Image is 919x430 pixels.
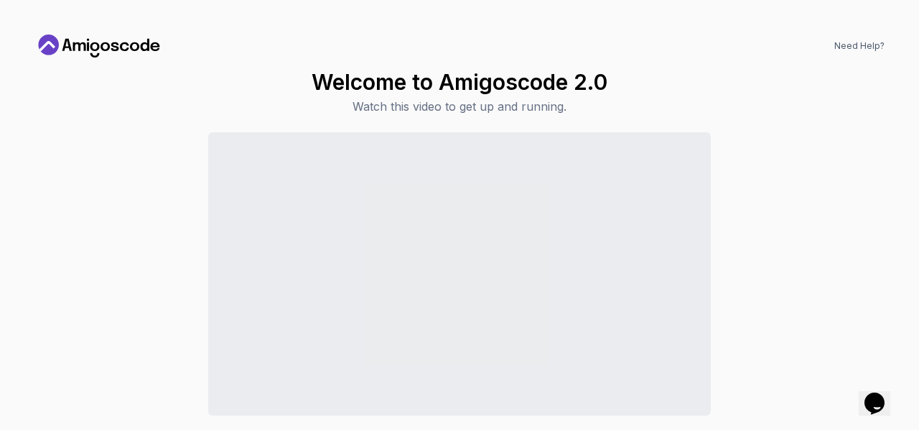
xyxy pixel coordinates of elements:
[859,372,905,416] iframe: chat widget
[34,35,164,58] a: Home link
[312,69,607,95] h1: Welcome to Amigoscode 2.0
[208,132,711,416] iframe: Sales Video
[312,98,607,115] p: Watch this video to get up and running.
[834,40,885,52] a: Need Help?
